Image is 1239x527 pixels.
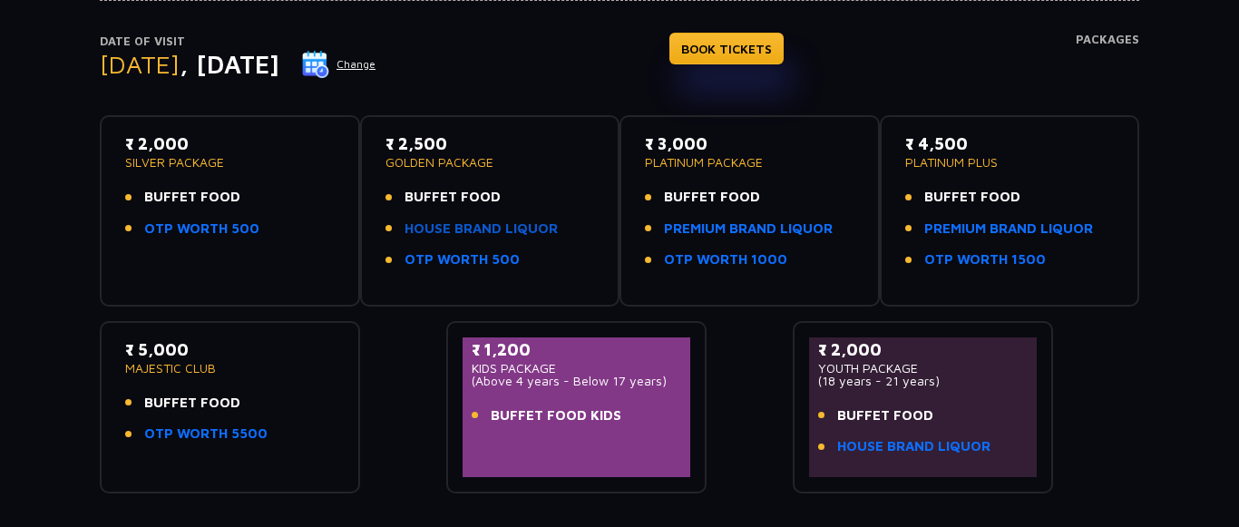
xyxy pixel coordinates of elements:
p: MAJESTIC CLUB [125,362,335,375]
h4: Packages [1076,33,1139,98]
span: [DATE] [100,49,180,79]
p: (18 years - 21 years) [818,375,1028,387]
a: OTP WORTH 5500 [144,424,268,444]
p: GOLDEN PACKAGE [385,156,595,169]
a: OTP WORTH 1500 [924,249,1046,270]
p: ₹ 3,000 [645,132,854,156]
p: ₹ 1,200 [472,337,681,362]
span: BUFFET FOOD [837,405,933,426]
a: OTP WORTH 1000 [664,249,787,270]
p: Date of Visit [100,33,376,51]
p: YOUTH PACKAGE [818,362,1028,375]
a: OTP WORTH 500 [144,219,259,239]
p: KIDS PACKAGE [472,362,681,375]
p: (Above 4 years - Below 17 years) [472,375,681,387]
p: ₹ 4,500 [905,132,1115,156]
span: BUFFET FOOD [405,187,501,208]
p: ₹ 2,000 [818,337,1028,362]
a: HOUSE BRAND LIQUOR [405,219,558,239]
p: SILVER PACKAGE [125,156,335,169]
span: BUFFET FOOD [144,187,240,208]
span: BUFFET FOOD [924,187,1020,208]
p: ₹ 5,000 [125,337,335,362]
button: Change [301,50,376,79]
span: BUFFET FOOD KIDS [491,405,621,426]
span: BUFFET FOOD [664,187,760,208]
a: OTP WORTH 500 [405,249,520,270]
p: PLATINUM PACKAGE [645,156,854,169]
a: BOOK TICKETS [669,33,784,64]
p: PLATINUM PLUS [905,156,1115,169]
a: PREMIUM BRAND LIQUOR [664,219,833,239]
p: ₹ 2,000 [125,132,335,156]
a: HOUSE BRAND LIQUOR [837,436,990,457]
p: ₹ 2,500 [385,132,595,156]
a: PREMIUM BRAND LIQUOR [924,219,1093,239]
span: , [DATE] [180,49,279,79]
span: BUFFET FOOD [144,393,240,414]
